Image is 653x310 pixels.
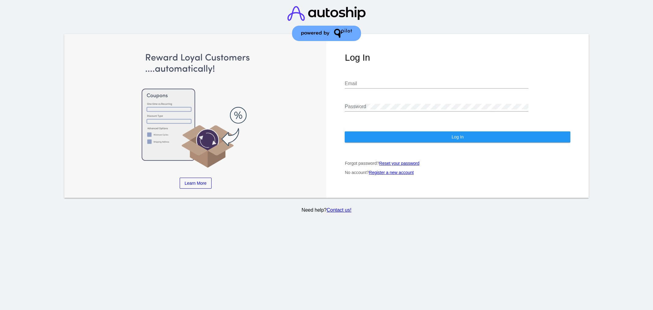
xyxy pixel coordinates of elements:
[63,207,590,213] p: Need help?
[345,131,570,142] button: Log In
[379,161,420,166] a: Reset your password
[345,161,570,166] p: Forgot password?
[345,52,570,63] h1: Log In
[180,178,212,189] a: Learn More
[452,134,463,139] span: Log In
[345,81,528,86] input: Email
[327,207,351,213] a: Contact us!
[345,170,570,175] p: No account?
[369,170,414,175] a: Register a new account
[83,52,308,169] img: Apply Coupons Automatically to Scheduled Orders with QPilot
[185,181,207,186] span: Learn More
